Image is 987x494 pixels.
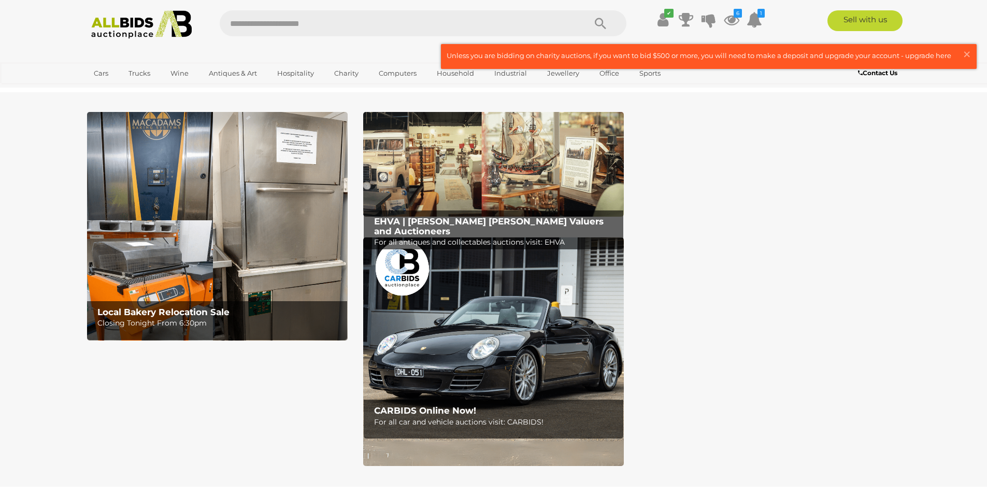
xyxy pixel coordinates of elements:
a: Charity [327,65,365,82]
a: Trucks [122,65,157,82]
b: CARBIDS Online Now! [374,405,476,416]
a: CARBIDS Online Now! CARBIDS Online Now! For all car and vehicle auctions visit: CARBIDS! [363,237,624,466]
a: Office [593,65,626,82]
b: Local Bakery Relocation Sale [97,307,230,317]
a: 1 [747,10,762,29]
img: Local Bakery Relocation Sale [87,112,348,341]
a: EHVA | Evans Hastings Valuers and Auctioneers EHVA | [PERSON_NAME] [PERSON_NAME] Valuers and Auct... [363,112,624,217]
b: EHVA | [PERSON_NAME] [PERSON_NAME] Valuers and Auctioneers [374,216,604,236]
a: Local Bakery Relocation Sale Local Bakery Relocation Sale Closing Tonight From 6:30pm [87,112,348,341]
p: For all car and vehicle auctions visit: CARBIDS! [374,416,618,429]
a: Household [430,65,481,82]
img: EHVA | Evans Hastings Valuers and Auctioneers [363,112,624,217]
a: Hospitality [270,65,321,82]
a: 6 [724,10,739,29]
a: Jewellery [540,65,586,82]
i: ✔ [664,9,674,18]
i: 6 [734,9,742,18]
span: × [962,44,971,64]
img: Allbids.com.au [85,10,198,39]
a: Cars [87,65,115,82]
a: Industrial [488,65,534,82]
b: Contact Us [858,69,897,77]
a: [GEOGRAPHIC_DATA] [87,82,174,99]
a: Sports [633,65,667,82]
i: 1 [757,9,765,18]
a: ✔ [655,10,671,29]
a: Computers [372,65,423,82]
img: CARBIDS Online Now! [363,237,624,466]
p: For all antiques and collectables auctions visit: EHVA [374,236,618,249]
a: Sell with us [827,10,903,31]
a: Wine [164,65,195,82]
a: Contact Us [858,67,900,79]
button: Search [575,10,626,36]
p: Closing Tonight From 6:30pm [97,317,341,330]
a: Antiques & Art [202,65,264,82]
